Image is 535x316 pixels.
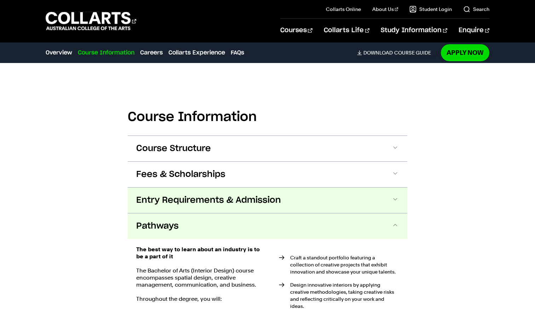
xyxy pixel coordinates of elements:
button: Course Structure [128,136,407,161]
span: Entry Requirements & Admission [136,195,281,206]
button: Entry Requirements & Admission [128,188,407,213]
button: Fees & Scholarships [128,162,407,187]
span: Download [363,50,393,56]
a: Careers [140,48,163,57]
a: About Us [372,6,398,13]
div: Go to homepage [46,11,136,31]
a: Search [463,6,489,13]
p: Throughout the degree, you will: [136,295,263,303]
a: Apply Now [441,44,489,61]
a: DownloadCourse Guide [357,50,437,56]
span: Course Structure [136,143,211,154]
h2: Course Information [128,109,407,125]
a: Student Login [409,6,452,13]
button: Pathways [128,213,407,239]
a: Enquire [459,19,489,42]
a: FAQs [231,48,244,57]
span: Fees & Scholarships [136,169,225,180]
strong: The best way to learn about an industry is to be a part of it [136,246,260,260]
span: Pathways [136,220,179,232]
p: The Bachelor of Arts (Interior Design) course encompasses spatial design, creative management, co... [136,267,263,288]
a: Study Information [381,19,447,42]
a: Collarts Life [324,19,369,42]
a: Collarts Experience [168,48,225,57]
a: Courses [280,19,312,42]
a: Overview [46,48,72,57]
a: Course Information [78,48,134,57]
a: Collarts Online [326,6,361,13]
li: Craft a standout portfolio featuring a collection of creative projects that exhibit innovation an... [279,254,399,275]
p: Design innovative interiors by applying creative methodologies, taking creative risks and reflect... [290,281,399,310]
